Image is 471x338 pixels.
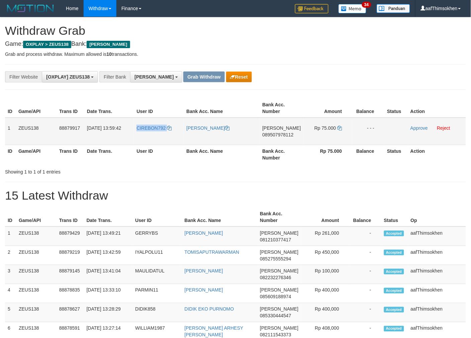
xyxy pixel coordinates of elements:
th: Game/API [16,99,57,118]
span: [PERSON_NAME] [134,74,174,80]
td: GERRYBS [132,227,182,246]
td: MAULIDATUL [132,265,182,284]
span: Copy 089507978112 to clipboard [262,132,293,137]
th: Amount [304,99,352,118]
td: aafThimsokhen [408,246,466,265]
a: Copy 75000 to clipboard [337,125,342,131]
th: User ID [134,99,184,118]
td: ZEUS138 [16,246,57,265]
td: Rp 261,000 [301,227,349,246]
th: Status [384,145,408,164]
span: [OXPLAY] ZEUS138 [46,74,90,80]
td: aafThimsokhen [408,265,466,284]
td: [DATE] 13:41:04 [84,265,133,284]
th: ID [5,208,16,227]
img: Feedback.jpg [295,4,328,13]
th: ID [5,99,16,118]
span: 88879917 [59,125,80,131]
td: [DATE] 13:33:10 [84,284,133,303]
span: [PERSON_NAME] [262,125,301,131]
h4: Game: Bank: [5,41,466,47]
th: Rp 75.000 [304,145,352,164]
th: Date Trans. [84,99,134,118]
td: 88878627 [57,303,84,322]
td: ZEUS138 [16,227,57,246]
th: Balance [352,99,384,118]
td: Rp 400,000 [301,303,349,322]
td: - - - [352,118,384,145]
th: Date Trans. [84,145,134,164]
th: Amount [301,208,349,227]
td: aafThimsokhen [408,227,466,246]
img: panduan.png [377,4,410,13]
td: - [349,265,381,284]
td: ZEUS138 [16,303,57,322]
td: Rp 400,000 [301,284,349,303]
th: Bank Acc. Name [182,208,258,227]
td: ZEUS138 [16,118,57,145]
span: Copy 082232276346 to clipboard [260,275,291,280]
td: [DATE] 13:49:21 [84,227,133,246]
span: [PERSON_NAME] [260,249,298,255]
p: Grab and process withdraw. Maximum allowed is transactions. [5,51,466,58]
th: Trans ID [57,99,84,118]
th: Bank Acc. Number [257,208,301,227]
th: Game/API [16,208,57,227]
th: Status [381,208,408,227]
td: - [349,303,381,322]
td: 1 [5,118,16,145]
span: [PERSON_NAME] [260,230,298,236]
th: Balance [352,145,384,164]
span: 34 [362,2,371,8]
td: 4 [5,284,16,303]
span: OXPLAY > ZEUS138 [23,41,71,48]
td: 5 [5,303,16,322]
td: Rp 450,000 [301,246,349,265]
img: Button%20Memo.svg [339,4,367,13]
button: Grab Withdraw [183,72,224,82]
span: Copy 085275555294 to clipboard [260,256,291,261]
th: ID [5,145,16,164]
th: Bank Acc. Name [184,145,260,164]
th: Bank Acc. Name [184,99,260,118]
td: 88879429 [57,227,84,246]
strong: 10 [106,51,112,57]
span: Accepted [384,326,404,332]
a: Reject [437,125,451,131]
th: Game/API [16,145,57,164]
td: IYALPOLU11 [132,246,182,265]
a: DIDIK EKO PURNOMO [185,307,234,312]
span: Copy 085609188974 to clipboard [260,294,291,300]
th: User ID [132,208,182,227]
td: aafThimsokhen [408,284,466,303]
td: 88878835 [57,284,84,303]
button: [OXPLAY] ZEUS138 [42,71,98,83]
a: [PERSON_NAME] [185,230,223,236]
td: DIDIK858 [132,303,182,322]
th: Bank Acc. Number [260,145,303,164]
span: Copy 085330444547 to clipboard [260,313,291,319]
span: [PERSON_NAME] [260,307,298,312]
th: Bank Acc. Number [260,99,303,118]
td: 2 [5,246,16,265]
th: Action [408,99,466,118]
span: [PERSON_NAME] [87,41,130,48]
a: [PERSON_NAME] ARHESY [PERSON_NAME] [185,326,244,338]
a: CIREBON792 [136,125,172,131]
th: User ID [134,145,184,164]
span: CIREBON792 [136,125,166,131]
span: Accepted [384,250,404,255]
a: Approve [410,125,428,131]
span: Accepted [384,269,404,274]
a: [PERSON_NAME] [185,268,223,274]
td: ZEUS138 [16,284,57,303]
td: [DATE] 13:28:29 [84,303,133,322]
span: Accepted [384,231,404,236]
a: [PERSON_NAME] [185,288,223,293]
button: Reset [226,72,252,82]
td: - [349,227,381,246]
span: Accepted [384,288,404,294]
span: [PERSON_NAME] [260,268,298,274]
th: Trans ID [57,208,84,227]
th: Date Trans. [84,208,133,227]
